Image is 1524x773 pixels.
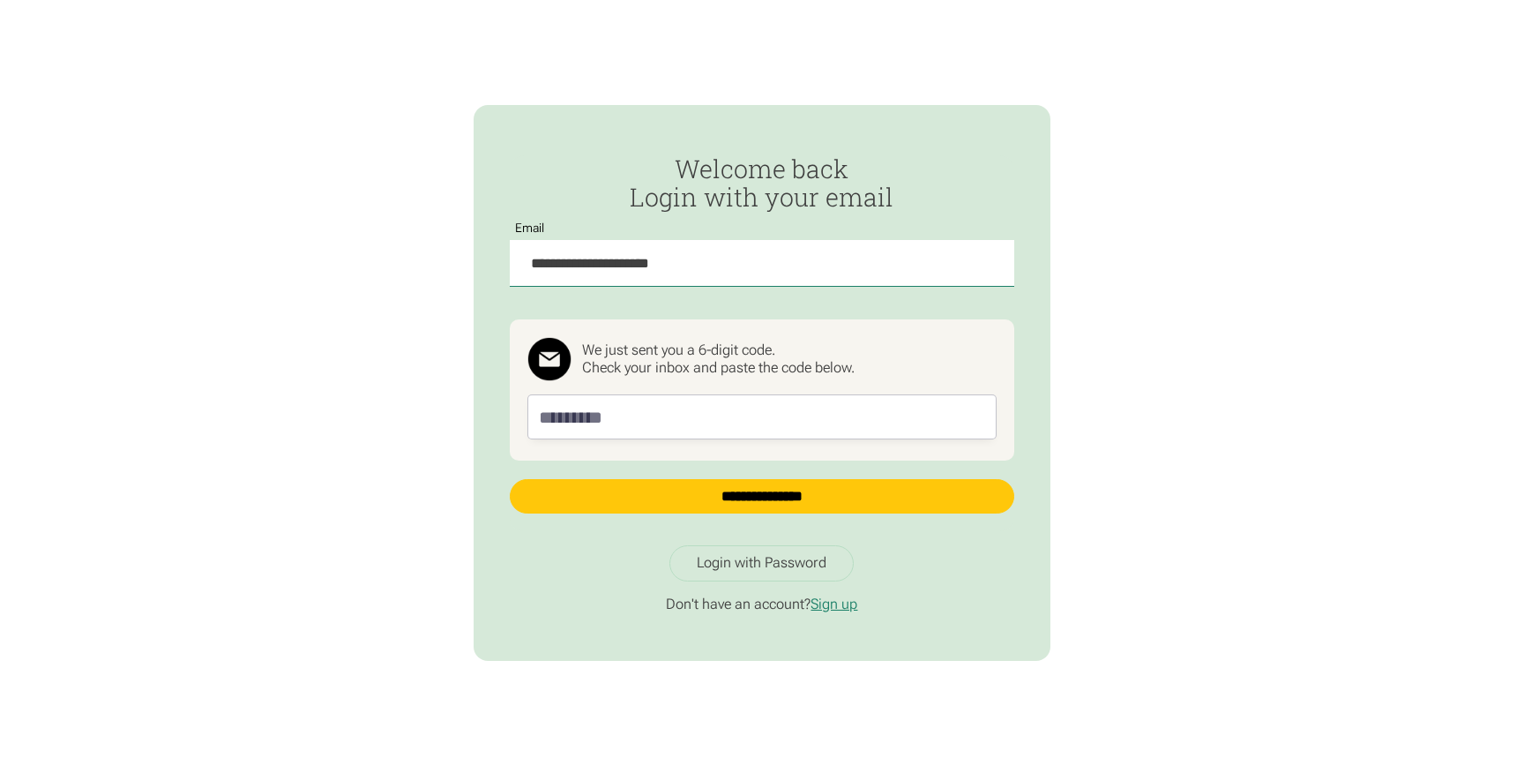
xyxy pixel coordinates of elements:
p: Don't have an account? [510,596,1014,613]
div: We just sent you a 6-digit code. Check your inbox and paste the code below. [582,341,855,378]
a: Sign up [811,596,857,612]
h2: Welcome back Login with your email [510,155,1014,211]
label: Email [510,221,550,235]
form: Passwordless Login [510,155,1014,531]
div: Login with Password [697,554,826,572]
